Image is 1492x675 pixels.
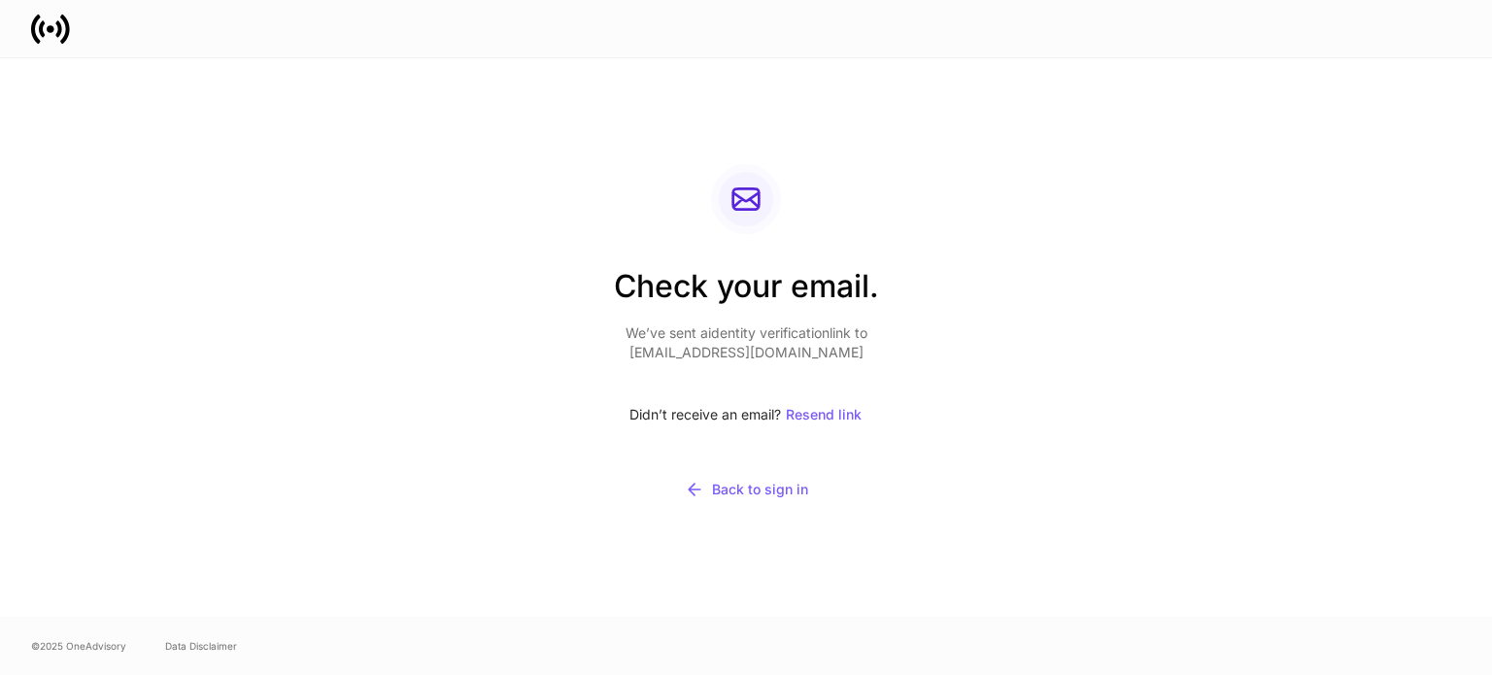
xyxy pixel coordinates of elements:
[785,393,863,436] button: Resend link
[614,265,879,323] h2: Check your email.
[614,323,879,362] p: We’ve sent a identity verification link to [EMAIL_ADDRESS][DOMAIN_NAME]
[165,638,237,654] a: Data Disclaimer
[786,408,862,422] div: Resend link
[614,467,879,512] button: Back to sign in
[685,480,808,499] div: Back to sign in
[614,393,879,436] div: Didn’t receive an email?
[31,638,126,654] span: © 2025 OneAdvisory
